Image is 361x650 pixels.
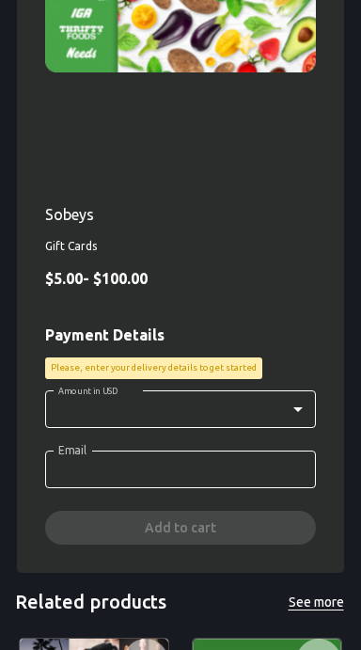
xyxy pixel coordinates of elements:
[45,203,316,226] p: Sobeys
[58,442,86,458] label: Email
[45,270,83,287] span: $ 5.00
[45,390,316,428] div: ​
[58,386,118,395] span: Amount in USD
[286,591,346,614] button: See more
[93,270,148,287] span: $ 100.00
[45,267,316,290] p: -
[45,324,316,346] p: Payment Details
[51,361,257,374] p: Please, enter your delivery details to get started
[45,237,316,256] span: Gift Cards
[15,590,166,615] h5: Related products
